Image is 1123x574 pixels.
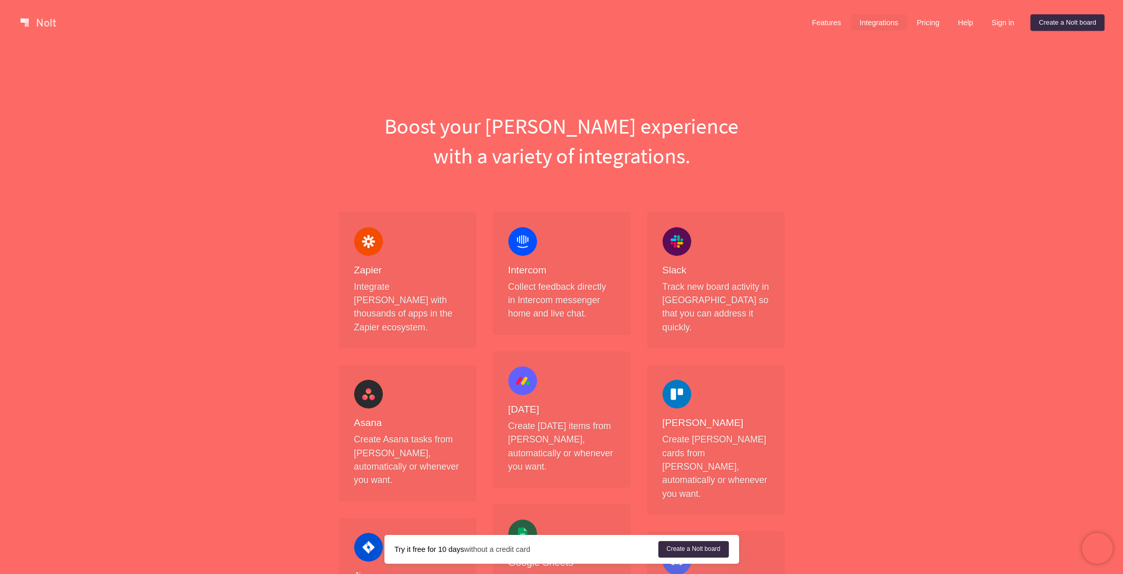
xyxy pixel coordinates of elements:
h4: Zapier [354,264,461,277]
a: Create a Nolt board [1030,14,1104,31]
a: Features [804,14,850,31]
p: Integrate [PERSON_NAME] with thousands of apps in the Zapier ecosystem. [354,280,461,335]
iframe: Chatra live chat [1082,533,1113,564]
div: without a credit card [395,544,658,554]
a: Create a Nolt board [658,541,729,558]
strong: Try it free for 10 days [395,545,464,553]
p: Create Asana tasks from [PERSON_NAME], automatically or whenever you want. [354,433,461,487]
a: Sign in [983,14,1022,31]
a: Integrations [851,14,906,31]
a: Pricing [909,14,948,31]
h4: Intercom [508,264,615,277]
h4: Asana [354,417,461,430]
h4: Slack [662,264,769,277]
p: Create [PERSON_NAME] cards from [PERSON_NAME], automatically or whenever you want. [662,433,769,501]
h4: [PERSON_NAME] [662,417,769,430]
p: Collect feedback directly in Intercom messenger home and live chat. [508,280,615,321]
p: Track new board activity in [GEOGRAPHIC_DATA] so that you can address it quickly. [662,280,769,335]
p: Create [DATE] items from [PERSON_NAME], automatically or whenever you want. [508,419,615,474]
h4: [DATE] [508,403,615,416]
h1: Boost your [PERSON_NAME] experience with a variety of integrations. [330,111,793,171]
a: Help [950,14,982,31]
